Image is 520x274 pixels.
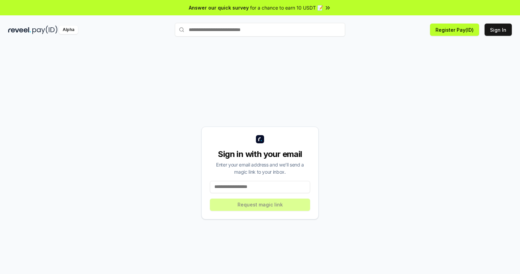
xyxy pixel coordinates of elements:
button: Register Pay(ID) [430,24,479,36]
span: for a chance to earn 10 USDT 📝 [250,4,323,11]
img: reveel_dark [8,26,31,34]
span: Answer our quick survey [189,4,249,11]
img: logo_small [256,135,264,143]
div: Alpha [59,26,78,34]
img: pay_id [32,26,58,34]
button: Sign In [485,24,512,36]
div: Enter your email address and we’ll send a magic link to your inbox. [210,161,310,175]
div: Sign in with your email [210,149,310,160]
